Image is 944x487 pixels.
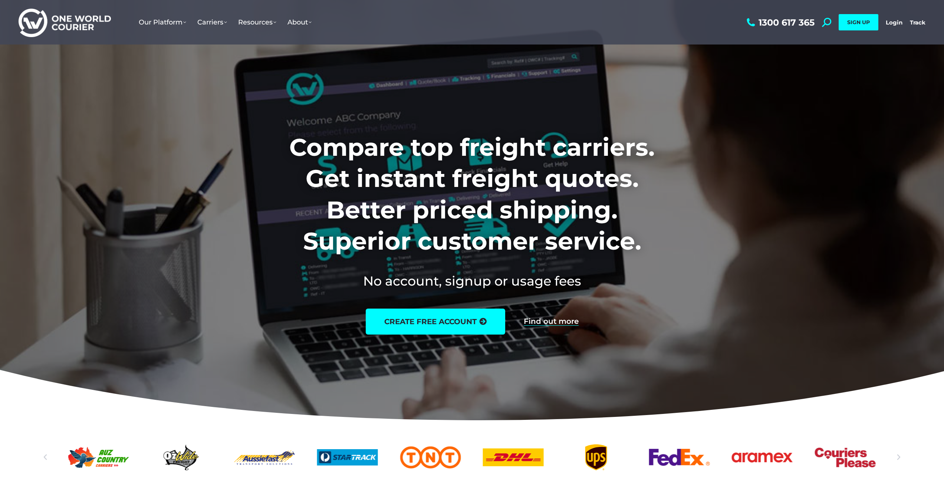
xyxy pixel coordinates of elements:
div: 25 / 25 [234,444,295,470]
a: Aramex_logo [732,444,793,470]
div: Slides [68,444,876,470]
a: Resources [233,11,282,34]
a: Find out more [524,317,579,326]
a: create free account [366,309,505,335]
div: 3 / 25 [483,444,544,470]
a: Our Platform [133,11,192,34]
img: One World Courier [19,7,111,37]
a: Track [910,19,925,26]
div: 7 / 25 [815,444,876,470]
div: 23 / 25 [68,444,129,470]
a: UPS logo [566,444,626,470]
a: FedEx logo [649,444,710,470]
a: Aussiefast-Transport-logo [234,444,295,470]
span: Carriers [197,18,227,26]
div: 1 / 25 [317,444,378,470]
div: 2 / 25 [400,444,461,470]
h1: Compare top freight carriers. Get instant freight quotes. Better priced shipping. Superior custom... [240,132,704,257]
a: Carriers [192,11,233,34]
div: 4 / 25 [566,444,626,470]
a: DHl logo [483,444,544,470]
a: Login [886,19,902,26]
a: About [282,11,317,34]
a: startrack australia logo [317,444,378,470]
a: SIGN UP [839,14,878,30]
a: TNT logo Australian freight company [400,444,461,470]
a: Auz-Country-logo [68,444,129,470]
a: 1300 617 365 [745,18,815,27]
span: Resources [238,18,276,26]
div: 24 / 25 [151,444,212,470]
span: Our Platform [139,18,186,26]
span: About [287,18,312,26]
div: 6 / 25 [732,444,793,470]
a: Couriers Please logo [815,444,876,470]
div: 5 / 25 [649,444,710,470]
span: SIGN UP [847,19,870,26]
h2: No account, signup or usage fees [240,272,704,290]
a: OzWide-Freight-logo [151,444,212,470]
